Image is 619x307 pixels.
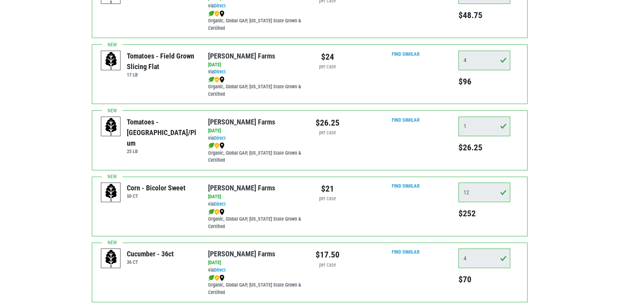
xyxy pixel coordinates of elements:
h6: 25 LB [127,148,196,154]
img: leaf-e5c59151409436ccce96b2ca1b28e03c.png [208,209,214,215]
h5: $26.25 [458,143,510,153]
div: $24 [316,51,340,63]
img: placeholder-variety-43d6402dacf2d531de610a020419775a.svg [101,183,121,203]
img: leaf-e5c59151409436ccce96b2ca1b28e03c.png [208,143,214,149]
a: [PERSON_NAME] Farms [208,250,275,258]
input: Qty [458,117,510,136]
a: Direct [214,3,226,9]
img: placeholder-variety-43d6402dacf2d531de610a020419775a.svg [101,117,121,137]
div: Organic, Global GAP, [US_STATE] State Grown & Certified [208,142,303,164]
div: [DATE] [208,127,303,135]
div: Organic, Global GAP, [US_STATE] State Grown & Certified [208,274,303,296]
img: placeholder-variety-43d6402dacf2d531de610a020419775a.svg [101,51,121,71]
a: Find Similar [392,183,420,189]
img: safety-e55c860ca8c00a9c171001a62a92dabd.png [214,77,219,83]
a: Find Similar [392,117,420,123]
div: Corn - Bicolor Sweet [127,183,186,193]
h5: $252 [458,208,510,219]
a: Find Similar [392,51,420,57]
img: safety-e55c860ca8c00a9c171001a62a92dabd.png [214,11,219,17]
div: via [208,68,303,76]
div: [DATE] [208,61,303,69]
h6: 36 CT [127,259,174,265]
div: per case [316,195,340,203]
img: leaf-e5c59151409436ccce96b2ca1b28e03c.png [208,77,214,83]
h6: 50 CT [127,193,186,199]
div: Organic, Global GAP, [US_STATE] State Grown & Certified [208,76,303,98]
img: leaf-e5c59151409436ccce96b2ca1b28e03c.png [208,275,214,281]
div: [DATE] [208,193,303,201]
a: [PERSON_NAME] Farms [208,118,275,126]
img: map_marker-0e94453035b3232a4d21701695807de9.png [219,275,225,281]
a: Direct [214,135,226,141]
h5: $96 [458,77,510,87]
div: per case [316,261,340,269]
img: map_marker-0e94453035b3232a4d21701695807de9.png [219,209,225,215]
div: per case [316,63,340,71]
div: via [208,135,303,142]
img: map_marker-0e94453035b3232a4d21701695807de9.png [219,143,225,149]
div: $17.50 [316,249,340,261]
div: via [208,2,303,10]
div: Organic, Global GAP, [US_STATE] State Grown & Certified [208,208,303,230]
div: via [208,201,303,208]
div: [DATE] [208,259,303,267]
div: $21 [316,183,340,195]
img: placeholder-variety-43d6402dacf2d531de610a020419775a.svg [101,249,121,269]
div: $26.25 [316,117,340,129]
div: Tomatoes - Field Grown Slicing Flat [127,51,196,72]
a: Direct [214,69,226,75]
h5: $48.75 [458,10,510,20]
a: [PERSON_NAME] Farms [208,52,275,60]
img: safety-e55c860ca8c00a9c171001a62a92dabd.png [214,275,219,281]
a: Find Similar [392,249,420,255]
h6: 17 LB [127,72,196,78]
a: Direct [214,201,226,207]
img: leaf-e5c59151409436ccce96b2ca1b28e03c.png [208,11,214,17]
img: safety-e55c860ca8c00a9c171001a62a92dabd.png [214,209,219,215]
input: Qty [458,51,510,70]
div: Organic, Global GAP, [US_STATE] State Grown & Certified [208,10,303,32]
div: per case [316,129,340,137]
img: map_marker-0e94453035b3232a4d21701695807de9.png [219,77,225,83]
img: safety-e55c860ca8c00a9c171001a62a92dabd.png [214,143,219,149]
h5: $70 [458,274,510,285]
input: Qty [458,183,510,202]
div: via [208,267,303,274]
a: [PERSON_NAME] Farms [208,184,275,192]
img: map_marker-0e94453035b3232a4d21701695807de9.png [219,11,225,17]
div: Cucumber - 36ct [127,249,174,259]
input: Qty [458,249,510,268]
div: Tomatoes - [GEOGRAPHIC_DATA]/Plum [127,117,196,148]
a: Direct [214,267,226,273]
